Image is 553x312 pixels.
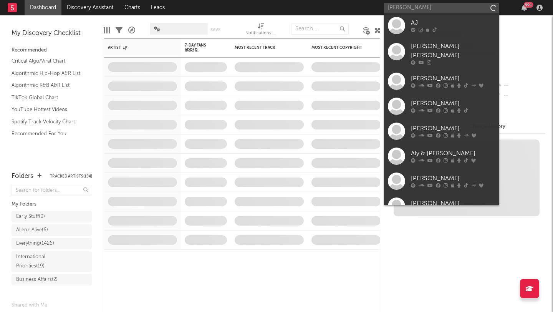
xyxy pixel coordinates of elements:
input: Search for folders... [12,185,92,196]
a: AJ [384,13,499,38]
div: [PERSON_NAME] [411,174,495,183]
div: My Discovery Checklist [12,29,92,38]
a: Alienz Alive(6) [12,224,92,236]
div: Business Affairs ( 2 ) [16,275,58,284]
a: [PERSON_NAME] [384,169,499,194]
div: Notifications (Artist) [245,19,276,41]
div: Edit Columns [104,19,110,41]
div: Alienz Alive ( 6 ) [16,226,48,235]
div: [PERSON_NAME] [411,199,495,208]
div: -- [494,91,545,101]
a: Recommended For You [12,129,84,138]
div: A&R Pipeline [128,19,135,41]
div: Aly & [PERSON_NAME] [411,149,495,158]
div: Early Stuff ( 0 ) [16,212,45,221]
a: Early Stuff(0) [12,211,92,222]
div: AJ [411,18,495,28]
a: Algorithmic R&B A&R List [12,81,84,90]
div: Recommended [12,46,92,55]
div: Everything ( 1426 ) [16,239,54,248]
div: My Folders [12,200,92,209]
button: Save [210,28,220,32]
a: [PERSON_NAME] [384,94,499,119]
button: Tracked Artists(154) [50,174,92,178]
div: Folders [12,172,33,181]
a: [PERSON_NAME] [384,119,499,144]
div: Most Recent Copyright [311,45,369,50]
input: Search for artists [384,3,499,13]
div: 99 + [524,2,533,8]
div: Shared with Me [12,301,92,310]
div: [PERSON_NAME] [411,124,495,133]
a: Spotify Track Velocity Chart [12,118,84,126]
div: Artist [108,45,166,50]
div: [PERSON_NAME] [PERSON_NAME] [411,42,495,60]
a: Algorithmic Hip-Hop A&R List [12,69,84,78]
div: [PERSON_NAME] [411,74,495,83]
div: -- [494,81,545,91]
div: Filters [116,19,123,41]
a: [PERSON_NAME] [PERSON_NAME] [384,38,499,69]
a: [PERSON_NAME] [384,69,499,94]
div: Most Recent Track [235,45,292,50]
button: 99+ [522,5,527,11]
span: 7-Day Fans Added [185,43,215,52]
a: Aly & [PERSON_NAME] [384,144,499,169]
div: Notifications (Artist) [245,29,276,38]
a: TikTok Global Chart [12,93,84,102]
a: [PERSON_NAME] [384,194,499,219]
input: Search... [291,23,349,35]
a: Business Affairs(2) [12,274,92,285]
a: YouTube Hottest Videos [12,105,84,114]
a: Critical Algo/Viral Chart [12,57,84,65]
a: Everything(1426) [12,238,92,249]
a: International Priorities(19) [12,251,92,272]
div: International Priorities ( 19 ) [16,252,70,271]
div: [PERSON_NAME] [411,99,495,108]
